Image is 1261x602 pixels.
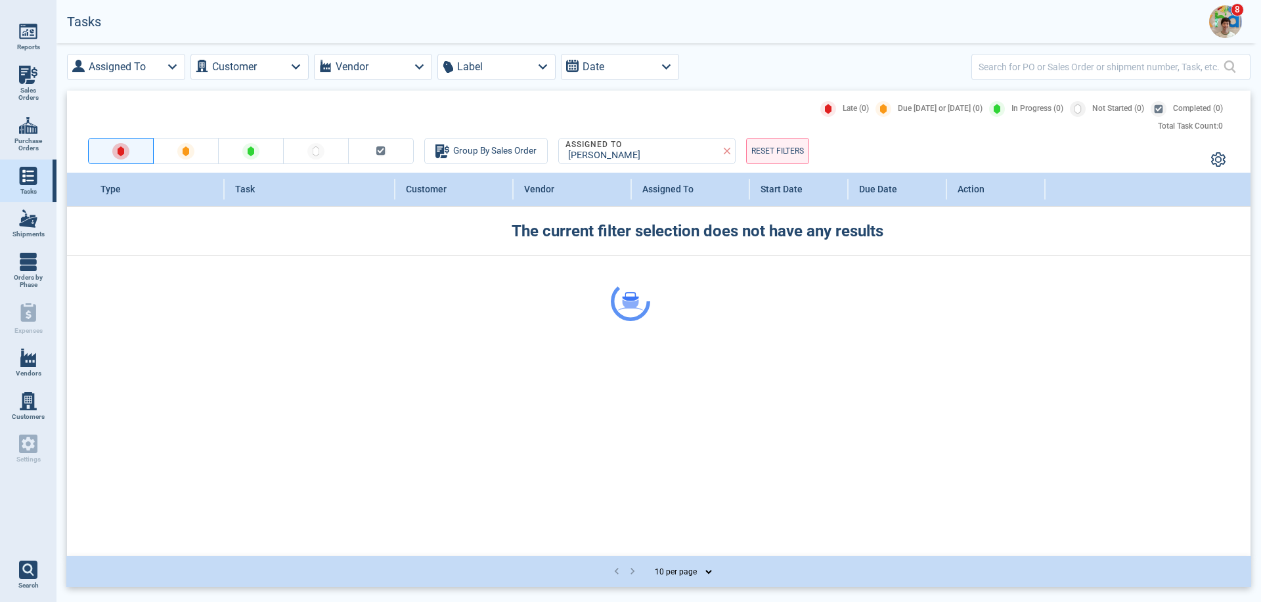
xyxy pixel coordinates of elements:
[19,392,37,410] img: menu_icon
[19,349,37,367] img: menu_icon
[18,582,39,590] span: Search
[11,137,46,152] span: Purchase Orders
[20,188,37,196] span: Tasks
[12,230,45,238] span: Shipments
[12,413,45,421] span: Customers
[11,87,46,102] span: Sales Orders
[19,66,37,84] img: menu_icon
[19,253,37,271] img: menu_icon
[19,167,37,185] img: menu_icon
[17,43,40,51] span: Reports
[19,116,37,135] img: menu_icon
[19,22,37,41] img: menu_icon
[16,370,41,377] span: Vendors
[11,274,46,289] span: Orders by Phase
[19,209,37,228] img: menu_icon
